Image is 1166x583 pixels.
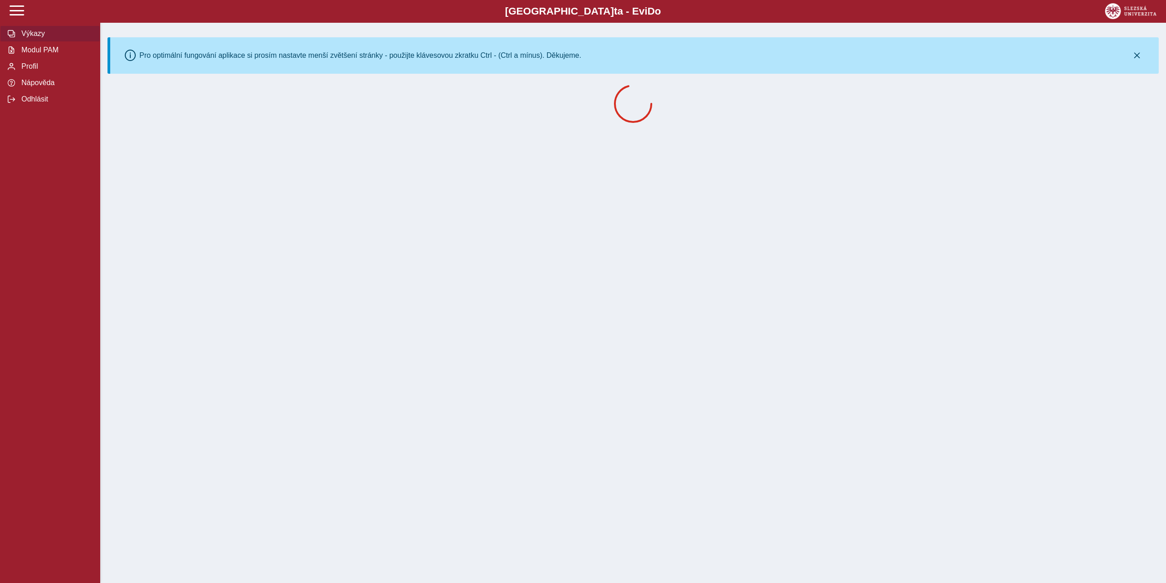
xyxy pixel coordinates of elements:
[19,95,92,103] span: Odhlásit
[139,51,581,60] div: Pro optimální fungování aplikace si prosím nastavte menší zvětšení stránky - použijte klávesovou ...
[647,5,655,17] span: D
[614,5,617,17] span: t
[1105,3,1156,19] img: logo_web_su.png
[19,79,92,87] span: Nápověda
[27,5,1139,17] b: [GEOGRAPHIC_DATA] a - Evi
[655,5,661,17] span: o
[19,62,92,71] span: Profil
[19,46,92,54] span: Modul PAM
[19,30,92,38] span: Výkazy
